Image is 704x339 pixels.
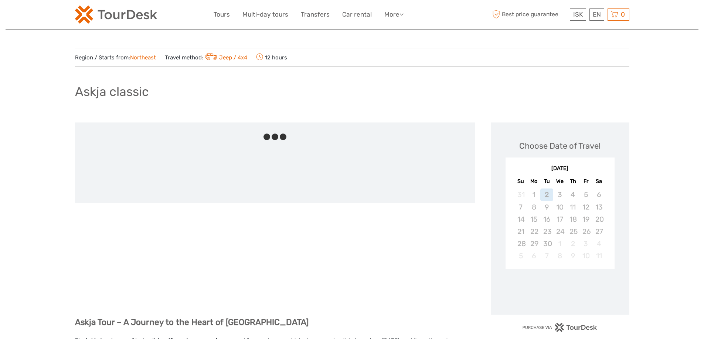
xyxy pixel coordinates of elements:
[514,176,527,186] div: Su
[579,176,592,186] div: Fr
[527,238,540,250] div: Not available Monday, September 29th, 2025
[130,54,156,61] a: Northeast
[514,250,527,262] div: Not available Sunday, October 5th, 2025
[567,213,579,225] div: Not available Thursday, September 18th, 2025
[553,176,566,186] div: We
[553,188,566,201] div: Not available Wednesday, September 3rd, 2025
[242,9,288,20] a: Multi-day tours
[527,201,540,213] div: Not available Monday, September 8th, 2025
[567,188,579,201] div: Not available Thursday, September 4th, 2025
[491,8,568,21] span: Best price guarantee
[558,288,562,293] div: Loading...
[540,188,553,201] div: Not available Tuesday, September 2nd, 2025
[508,188,612,262] div: month 2025-09
[514,225,527,238] div: Not available Sunday, September 21st, 2025
[592,238,605,250] div: Not available Saturday, October 4th, 2025
[506,165,615,173] div: [DATE]
[553,213,566,225] div: Not available Wednesday, September 17th, 2025
[579,201,592,213] div: Not available Friday, September 12th, 2025
[553,201,566,213] div: Not available Wednesday, September 10th, 2025
[567,201,579,213] div: Not available Thursday, September 11th, 2025
[589,8,604,21] div: EN
[527,188,540,201] div: Not available Monday, September 1st, 2025
[527,176,540,186] div: Mo
[540,201,553,213] div: Not available Tuesday, September 9th, 2025
[592,213,605,225] div: Not available Saturday, September 20th, 2025
[342,9,372,20] a: Car rental
[592,225,605,238] div: Not available Saturday, September 27th, 2025
[522,323,597,332] img: PurchaseViaTourDesk.png
[592,250,605,262] div: Not available Saturday, October 11th, 2025
[567,176,579,186] div: Th
[592,188,605,201] div: Not available Saturday, September 6th, 2025
[75,317,309,327] strong: Askja Tour – A Journey to the Heart of [GEOGRAPHIC_DATA]
[567,225,579,238] div: Not available Thursday, September 25th, 2025
[301,9,330,20] a: Transfers
[553,250,566,262] div: Not available Wednesday, October 8th, 2025
[620,11,626,18] span: 0
[567,238,579,250] div: Not available Thursday, October 2nd, 2025
[579,250,592,262] div: Not available Friday, October 10th, 2025
[514,188,527,201] div: Not available Sunday, August 31st, 2025
[579,213,592,225] div: Not available Friday, September 19th, 2025
[75,6,157,24] img: 120-15d4194f-c635-41b9-a512-a3cb382bfb57_logo_small.png
[540,176,553,186] div: Tu
[75,54,156,62] span: Region / Starts from:
[527,225,540,238] div: Not available Monday, September 22nd, 2025
[384,9,404,20] a: More
[527,250,540,262] div: Not available Monday, October 6th, 2025
[579,238,592,250] div: Not available Friday, October 3rd, 2025
[514,213,527,225] div: Not available Sunday, September 14th, 2025
[165,52,248,62] span: Travel method:
[540,250,553,262] div: Not available Tuesday, October 7th, 2025
[75,84,149,99] h1: Askja classic
[579,188,592,201] div: Not available Friday, September 5th, 2025
[527,213,540,225] div: Not available Monday, September 15th, 2025
[214,9,230,20] a: Tours
[514,201,527,213] div: Not available Sunday, September 7th, 2025
[553,238,566,250] div: Not available Wednesday, October 1st, 2025
[256,52,287,62] span: 12 hours
[514,238,527,250] div: Not available Sunday, September 28th, 2025
[540,213,553,225] div: Not available Tuesday, September 16th, 2025
[567,250,579,262] div: Not available Thursday, October 9th, 2025
[592,201,605,213] div: Not available Saturday, September 13th, 2025
[579,225,592,238] div: Not available Friday, September 26th, 2025
[540,238,553,250] div: Not available Tuesday, September 30th, 2025
[592,176,605,186] div: Sa
[573,11,583,18] span: ISK
[540,225,553,238] div: Not available Tuesday, September 23rd, 2025
[519,140,601,152] div: Choose Date of Travel
[553,225,566,238] div: Not available Wednesday, September 24th, 2025
[203,54,248,61] a: Jeep / 4x4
